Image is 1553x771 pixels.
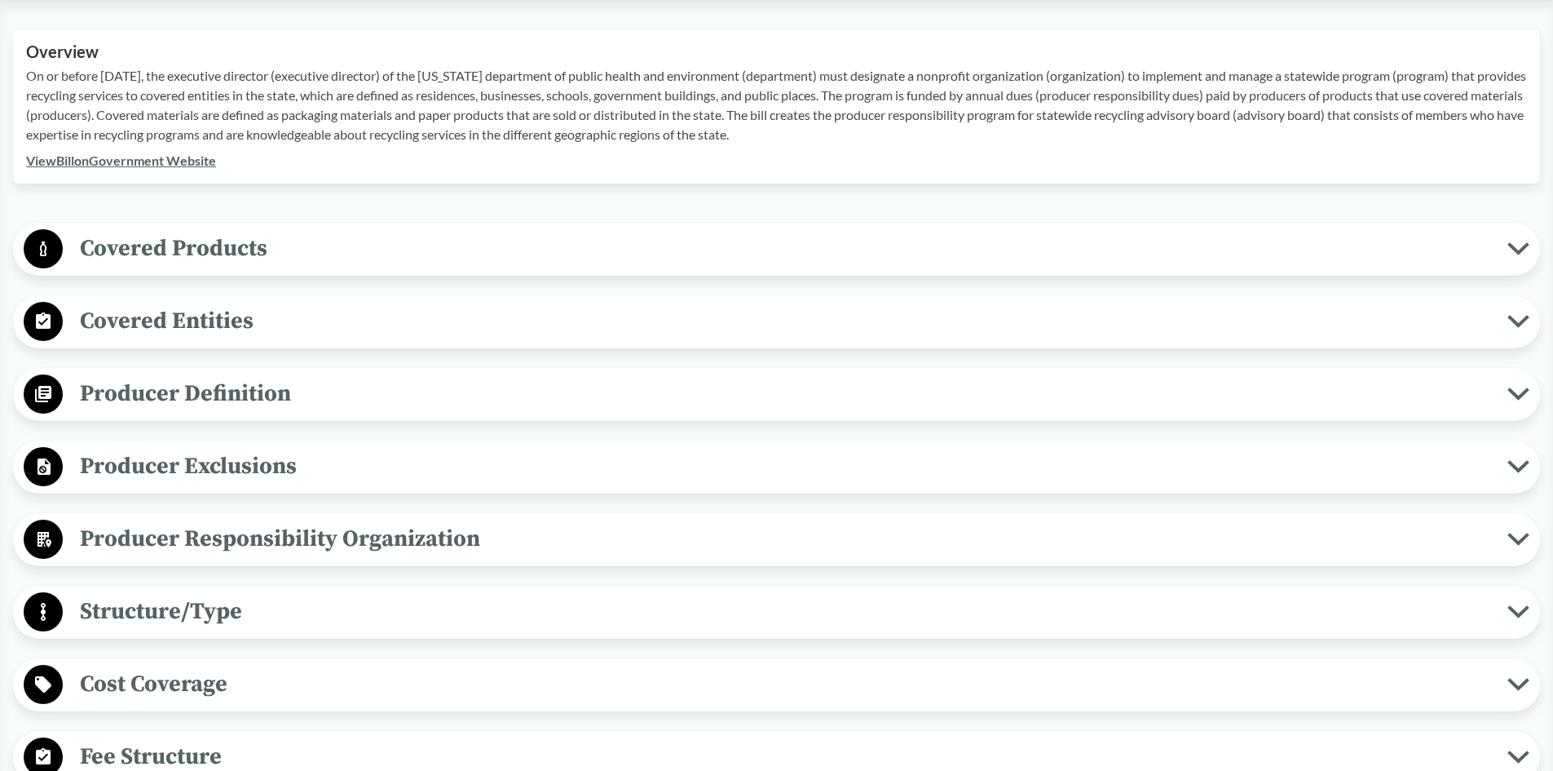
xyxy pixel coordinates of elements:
[19,664,1534,706] button: Cost Coverage
[19,374,1534,415] button: Producer Definition
[63,375,1507,412] span: Producer Definition
[63,230,1507,267] span: Covered Products
[63,666,1507,702] span: Cost Coverage
[26,42,1527,61] h2: Overview
[63,521,1507,557] span: Producer Responsibility Organization
[19,592,1534,633] button: Structure/Type
[63,448,1507,485] span: Producer Exclusions
[63,593,1507,630] span: Structure/Type
[19,301,1534,343] button: Covered Entities
[19,228,1534,270] button: Covered Products
[19,446,1534,488] button: Producer Exclusions
[19,519,1534,561] button: Producer Responsibility Organization
[26,153,216,168] a: ViewBillonGovernment Website
[63,303,1507,339] span: Covered Entities
[26,66,1527,144] p: On or before [DATE], the executive director (executive director) of the [US_STATE] department of ...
